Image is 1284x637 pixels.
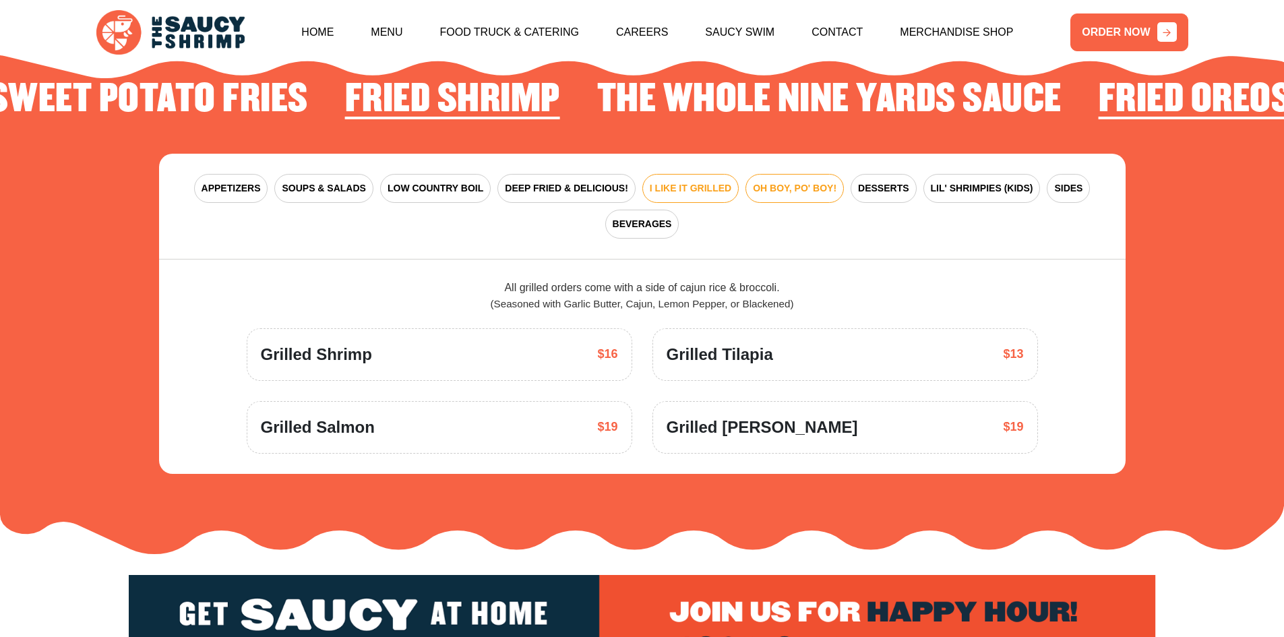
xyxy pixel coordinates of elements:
[931,181,1033,195] span: LIL' SHRIMPIES (KIDS)
[642,174,739,203] button: I LIKE IT GRILLED
[380,174,491,203] button: LOW COUNTRY BOIL
[505,181,628,195] span: DEEP FRIED & DELICIOUS!
[900,3,1013,61] a: Merchandise Shop
[274,174,373,203] button: SOUPS & SALADS
[301,3,334,61] a: Home
[1003,345,1023,363] span: $13
[923,174,1041,203] button: LIL' SHRIMPIES (KIDS)
[597,418,617,436] span: $19
[705,3,774,61] a: Saucy Swim
[753,181,836,195] span: OH BOY, PO' BOY!
[616,3,668,61] a: Careers
[261,415,375,439] span: Grilled Salmon
[282,181,365,195] span: SOUPS & SALADS
[439,3,579,61] a: Food Truck & Catering
[491,298,794,309] span: (Seasoned with Garlic Butter, Cajun, Lemon Pepper, or Blackened)
[497,174,636,203] button: DEEP FRIED & DELICIOUS!
[597,345,617,363] span: $16
[613,217,672,231] span: BEVERAGES
[1054,181,1082,195] span: SIDES
[1047,174,1090,203] button: SIDES
[812,3,863,61] a: Contact
[605,210,679,239] button: BEVERAGES
[745,174,844,203] button: OH BOY, PO' BOY!
[202,181,261,195] span: APPETIZERS
[650,181,731,195] span: I LIKE IT GRILLED
[345,79,560,126] li: 1 of 4
[597,79,1062,121] h2: The Whole Nine Yards Sauce
[388,181,483,195] span: LOW COUNTRY BOIL
[247,280,1038,312] div: All grilled orders come with a side of cajun rice & broccoli.
[667,342,773,367] span: Grilled Tilapia
[1070,13,1188,51] a: ORDER NOW
[261,342,372,367] span: Grilled Shrimp
[851,174,916,203] button: DESSERTS
[1003,418,1023,436] span: $19
[858,181,909,195] span: DESSERTS
[96,10,245,55] img: logo
[667,415,858,439] span: Grilled [PERSON_NAME]
[597,79,1062,126] li: 2 of 4
[371,3,402,61] a: Menu
[194,174,268,203] button: APPETIZERS
[345,79,560,121] h2: Fried Shrimp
